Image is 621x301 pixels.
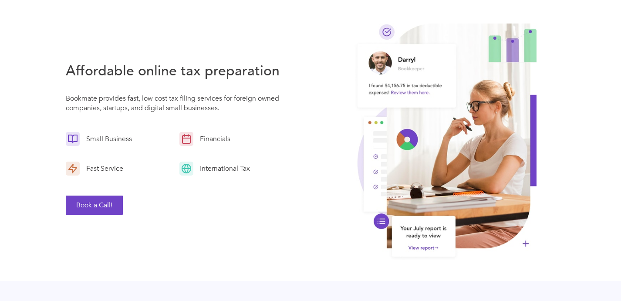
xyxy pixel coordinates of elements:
[193,164,252,173] div: International Tax
[66,94,286,117] p: Bookmate provides fast, low cost tax filing services for foreign owned companies, startups, and d...
[193,134,233,144] div: Financials
[80,134,134,144] div: Small Business
[66,61,286,81] h3: Affordable online tax preparation
[66,196,123,215] button: Book a Call!
[80,164,125,173] div: Fast Service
